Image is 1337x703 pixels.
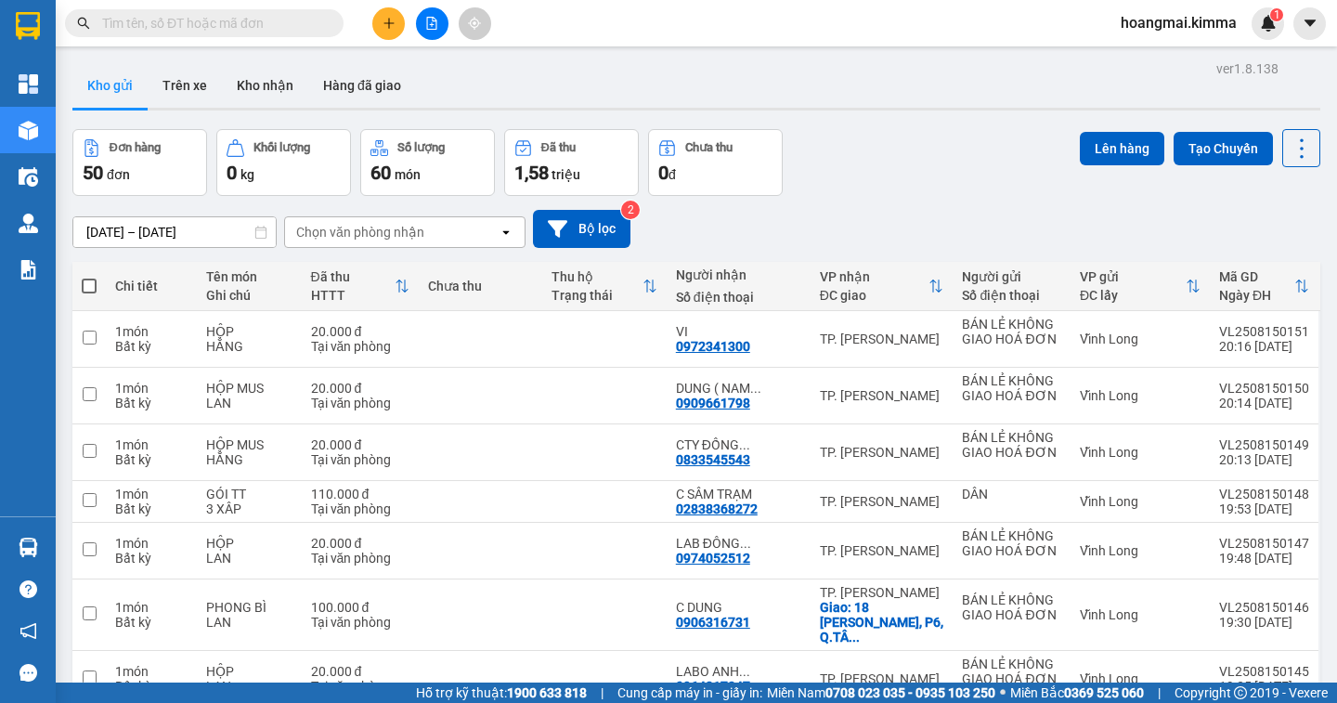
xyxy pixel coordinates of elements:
div: LAN [206,396,292,410]
span: ... [750,381,761,396]
strong: 0369 525 060 [1064,685,1144,700]
div: VL2508150150 [1219,381,1309,396]
div: Người nhận [676,267,801,282]
div: Tại văn phòng [311,339,410,354]
div: VI [676,324,801,339]
input: Tìm tên, số ĐT hoặc mã đơn [102,13,321,33]
button: Số lượng60món [360,129,495,196]
div: LABO ANH KHOA [676,664,801,679]
div: Vĩnh Long [1080,543,1201,558]
div: VL2508150145 [1219,664,1309,679]
div: 02838368272 [676,501,758,516]
div: Chưa thu [428,279,533,293]
div: 1 món [115,437,188,452]
span: 1 [1273,8,1279,21]
span: ... [739,664,750,679]
sup: 1 [1270,8,1283,21]
span: đơn [107,167,130,182]
button: Đơn hàng50đơn [72,129,207,196]
div: BÁN LẺ KHÔNG GIAO HOÁ ĐƠN [962,528,1061,558]
div: BÁN LẺ KHÔNG GIAO HOÁ ĐƠN [962,373,1061,403]
div: DUNG ( NAM KHOA) [676,381,801,396]
div: 19:48 [DATE] [1219,551,1309,566]
div: Đã thu [541,141,576,154]
div: 0972341300 [676,339,750,354]
div: 0906316731 [676,615,750,630]
span: 0 [658,162,668,184]
div: C SÂM TRẠM [676,487,801,501]
div: Tại văn phòng [311,615,410,630]
div: Bất kỳ [115,501,188,516]
div: Trạng thái [552,288,642,303]
div: 3 XÂP [206,501,292,516]
div: 110.000 đ [311,487,410,501]
div: 0964817347 [676,679,750,694]
img: solution-icon [19,260,38,280]
span: đ [668,167,676,182]
div: Giao: 18 ĐẤT THÁNH, P6, Q.TÂN BÌNH [820,600,944,644]
div: Số điện thoại [962,288,1061,303]
div: 20:14 [DATE] [1219,396,1309,410]
div: Vĩnh Long [1080,445,1201,460]
span: triệu [552,167,580,182]
div: DÂN [962,487,1061,501]
div: 20.000 đ [311,664,410,679]
div: ĐC giao [820,288,929,303]
div: Ngày ĐH [1219,288,1294,303]
button: Kho gửi [72,63,148,108]
div: Vĩnh Long [1080,332,1201,346]
img: logo-vxr [16,12,40,40]
span: hoangmai.kimma [1106,11,1252,34]
div: TP. [PERSON_NAME] [820,671,944,686]
div: HỘP [206,536,292,551]
div: Chưa thu [685,141,733,154]
div: VP gửi [1080,269,1186,284]
div: 1 món [115,487,188,501]
div: ver 1.8.138 [1216,59,1279,79]
div: Thu hộ [552,269,642,284]
span: Hỗ trợ kỹ thuật: [416,683,587,703]
span: Miền Bắc [1010,683,1144,703]
span: plus [383,17,396,30]
div: BÁN LẺ KHÔNG GIAO HOÁ ĐƠN [962,430,1061,460]
th: Toggle SortBy [1210,262,1318,311]
div: 1 món [115,381,188,396]
button: Kho nhận [222,63,308,108]
div: Mã GD [1219,269,1294,284]
div: VL2508150151 [1219,324,1309,339]
span: 50 [83,162,103,184]
div: VP nhận [820,269,929,284]
div: Chọn văn phòng nhận [296,223,424,241]
div: Vĩnh Long [1080,494,1201,509]
span: 60 [370,162,391,184]
input: Select a date range. [73,217,276,247]
div: 20.000 đ [311,437,410,452]
strong: 0708 023 035 - 0935 103 250 [825,685,995,700]
div: Số lượng [397,141,445,154]
div: VL2508150149 [1219,437,1309,452]
div: BÁN LẺ KHÔNG GIAO HOÁ ĐƠN [962,592,1061,622]
div: HỘP [206,324,292,339]
div: LAN [206,551,292,566]
div: Người gửi [962,269,1061,284]
div: HẰNG [206,452,292,467]
div: HỘP [206,664,292,679]
div: Bất kỳ [115,396,188,410]
div: Bất kỳ [115,452,188,467]
span: | [601,683,604,703]
div: TP. [PERSON_NAME] [820,388,944,403]
img: warehouse-icon [19,121,38,140]
button: caret-down [1293,7,1326,40]
button: Khối lượng0kg [216,129,351,196]
span: notification [19,622,37,640]
div: LAN [206,679,292,694]
div: 0833545543 [676,452,750,467]
span: caret-down [1302,15,1318,32]
span: file-add [425,17,438,30]
div: Bất kỳ [115,551,188,566]
th: Toggle SortBy [811,262,954,311]
button: aim [459,7,491,40]
th: Toggle SortBy [302,262,420,311]
span: 0 [227,162,237,184]
th: Toggle SortBy [1071,262,1210,311]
